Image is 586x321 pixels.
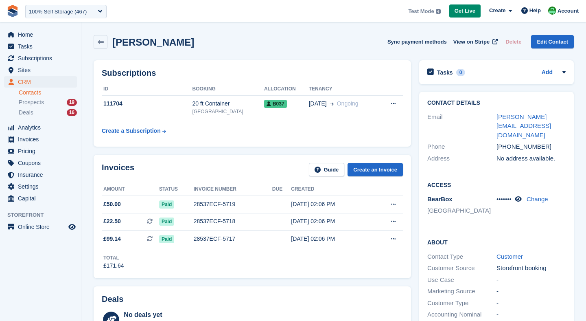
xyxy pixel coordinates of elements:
[18,145,67,157] span: Pricing
[4,145,77,157] a: menu
[18,134,67,145] span: Invoices
[4,181,77,192] a: menu
[427,275,496,285] div: Use Case
[18,76,67,88] span: CRM
[427,238,566,246] h2: About
[4,76,77,88] a: menu
[4,221,77,233] a: menu
[502,35,525,48] button: Delete
[19,108,77,117] a: Deals 16
[427,180,566,189] h2: Access
[348,163,403,176] a: Create an Invoice
[192,108,264,115] div: [GEOGRAPHIC_DATA]
[496,154,566,163] div: No address available.
[103,235,121,243] span: £99.14
[18,193,67,204] span: Capital
[103,254,124,262] div: Total
[427,299,496,308] div: Customer Type
[4,193,77,204] a: menu
[437,69,453,76] h2: Tasks
[18,221,67,233] span: Online Store
[436,9,441,14] img: icon-info-grey-7440780725fd019a000dd9b08b2336e03edf1995a4989e88bcd33f0948082b44.svg
[309,83,379,96] th: Tenancy
[496,275,566,285] div: -
[427,142,496,152] div: Phone
[4,134,77,145] a: menu
[194,235,272,243] div: 28537ECF-5717
[18,169,67,180] span: Insurance
[264,83,309,96] th: Allocation
[558,7,579,15] span: Account
[102,295,123,304] h2: Deals
[18,181,67,192] span: Settings
[19,98,77,107] a: Prospects 19
[496,142,566,152] div: [PHONE_NUMBER]
[18,53,67,64] span: Subscriptions
[427,206,496,215] li: [GEOGRAPHIC_DATA]
[531,35,574,48] a: Edit Contact
[4,169,77,180] a: menu
[496,196,512,202] span: •••••••
[192,99,264,108] div: 20 ft Container
[291,183,372,196] th: Created
[4,64,77,76] a: menu
[387,35,447,48] button: Sync payment methods
[427,154,496,163] div: Address
[102,68,403,78] h2: Subscriptions
[453,38,490,46] span: View on Stripe
[159,200,174,209] span: Paid
[194,183,272,196] th: Invoice number
[4,53,77,64] a: menu
[496,113,551,139] a: [PERSON_NAME][EMAIL_ADDRESS][DOMAIN_NAME]
[309,99,327,108] span: [DATE]
[291,217,372,226] div: [DATE] 02:06 PM
[309,163,345,176] a: Guide
[427,252,496,262] div: Contact Type
[18,122,67,133] span: Analytics
[427,112,496,140] div: Email
[427,264,496,273] div: Customer Source
[4,29,77,40] a: menu
[102,99,192,108] div: 111704
[427,100,566,106] h2: Contact Details
[159,218,174,226] span: Paid
[496,299,566,308] div: -
[102,183,159,196] th: Amount
[496,253,523,260] a: Customer
[112,37,194,48] h2: [PERSON_NAME]
[103,200,121,209] span: £50.00
[103,262,124,270] div: £171.64
[450,35,499,48] a: View on Stripe
[102,163,134,176] h2: Invoices
[194,217,272,226] div: 28537ECF-5718
[67,222,77,232] a: Preview store
[18,29,67,40] span: Home
[4,122,77,133] a: menu
[29,8,87,16] div: 100% Self Storage (467)
[194,200,272,209] div: 28537ECF-5719
[264,100,287,108] span: B037
[489,7,505,15] span: Create
[456,69,466,76] div: 0
[102,127,161,135] div: Create a Subscription
[272,183,291,196] th: Due
[449,4,481,18] a: Get Live
[548,7,556,15] img: Laura Carlisle
[159,235,174,243] span: Paid
[7,5,19,17] img: stora-icon-8386f47178a22dfd0bd8f6a31ec36ba5ce8667c1dd55bd0f319d3a0aa187defe.svg
[496,287,566,296] div: -
[18,157,67,169] span: Coupons
[159,183,194,196] th: Status
[7,211,81,219] span: Storefront
[427,196,453,202] span: BearBox
[4,41,77,52] a: menu
[291,200,372,209] div: [DATE] 02:06 PM
[18,64,67,76] span: Sites
[337,100,359,107] span: Ongoing
[19,109,33,117] span: Deals
[67,109,77,116] div: 16
[527,196,548,202] a: Change
[67,99,77,106] div: 19
[427,287,496,296] div: Marketing Source
[291,235,372,243] div: [DATE] 02:06 PM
